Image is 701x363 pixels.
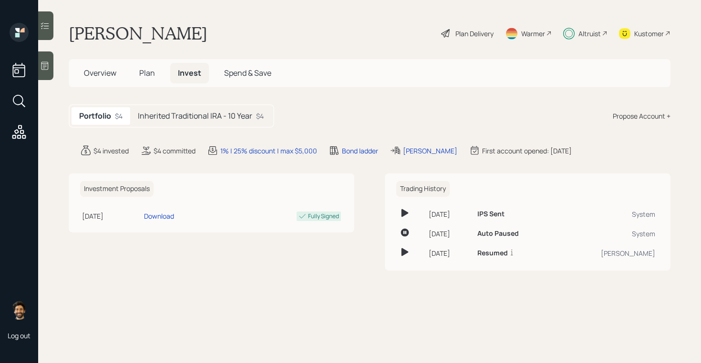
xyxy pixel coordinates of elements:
[477,249,508,257] h6: Resumed
[10,301,29,320] img: eric-schwartz-headshot.png
[477,210,505,218] h6: IPS Sent
[477,230,519,238] h6: Auto Paused
[634,29,664,39] div: Kustomer
[220,146,317,156] div: 1% | 25% discount | max $5,000
[559,248,655,258] div: [PERSON_NAME]
[138,111,252,121] h5: Inherited Traditional IRA - 10 Year
[139,68,155,78] span: Plan
[342,146,378,156] div: Bond ladder
[69,23,207,44] h1: [PERSON_NAME]
[429,248,470,258] div: [DATE]
[403,146,457,156] div: [PERSON_NAME]
[308,212,339,221] div: Fully Signed
[115,111,123,121] div: $4
[8,331,31,340] div: Log out
[578,29,601,39] div: Altruist
[80,181,154,197] h6: Investment Proposals
[178,68,201,78] span: Invest
[144,211,174,221] div: Download
[82,211,140,221] div: [DATE]
[429,209,470,219] div: [DATE]
[224,68,271,78] span: Spend & Save
[154,146,196,156] div: $4 committed
[79,111,111,121] h5: Portfolio
[521,29,545,39] div: Warmer
[429,229,470,239] div: [DATE]
[396,181,450,197] h6: Trading History
[559,209,655,219] div: System
[455,29,494,39] div: Plan Delivery
[559,229,655,239] div: System
[613,111,670,121] div: Propose Account +
[93,146,129,156] div: $4 invested
[482,146,572,156] div: First account opened: [DATE]
[84,68,116,78] span: Overview
[256,111,264,121] div: $4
